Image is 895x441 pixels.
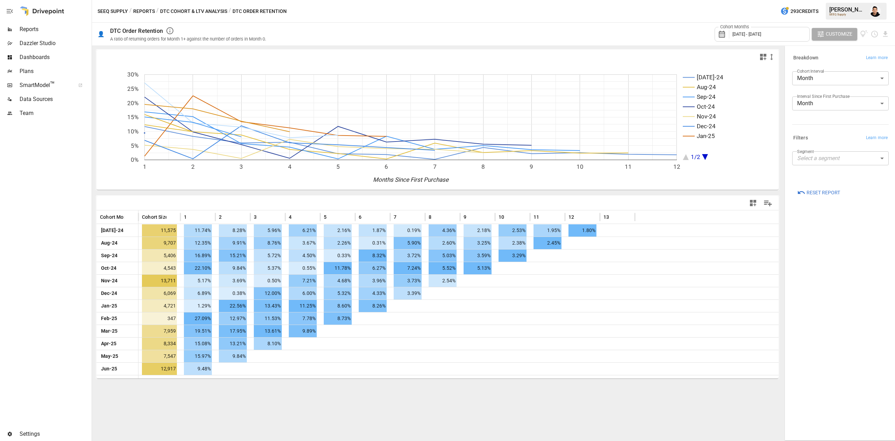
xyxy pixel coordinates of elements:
[373,176,449,183] text: Months Since First Purchase
[359,214,361,220] span: 6
[697,132,715,139] text: Jan-25
[540,212,550,222] button: Sort
[385,163,388,170] text: 6
[20,67,90,75] span: Plans
[127,100,138,107] text: 20%
[697,123,716,130] text: Dec-24
[142,214,168,220] span: Cohort Size
[760,195,776,211] button: Manage Columns
[289,275,317,287] span: 7.21%
[131,142,138,149] text: 5%
[142,262,177,274] span: 4,543
[142,350,177,362] span: 7,547
[254,275,282,287] span: 0.50%
[254,237,282,249] span: 8.76%
[127,85,138,92] text: 25%
[499,224,527,237] span: 2.53%
[100,312,118,325] span: Feb-25
[359,262,387,274] span: 6.27%
[254,287,282,299] span: 12.00%
[324,287,352,299] span: 5.32%
[534,237,561,249] span: 2.45%
[792,96,889,110] div: Month
[481,163,485,170] text: 8
[219,250,247,262] span: 15.21%
[866,1,885,21] button: Francisco Sanchez
[394,224,422,237] span: 0.19%
[20,53,90,62] span: Dashboards
[142,363,177,375] span: 12,917
[254,224,282,237] span: 5.96%
[219,214,222,220] span: 2
[289,214,292,220] span: 4
[100,363,118,375] span: Jun-25
[142,338,177,350] span: 8,334
[100,237,119,249] span: Aug-24
[575,212,585,222] button: Sort
[464,214,466,220] span: 9
[870,6,881,17] div: Francisco Sanchez
[143,163,146,170] text: 1
[100,325,119,337] span: Mar-25
[792,71,889,85] div: Month
[397,212,407,222] button: Sort
[129,7,132,16] div: /
[289,287,317,299] span: 6.00%
[289,325,317,337] span: 9.89%
[110,28,163,34] div: DTC Order Retention
[568,214,574,220] span: 12
[792,186,845,199] button: Reset Report
[142,287,177,299] span: 6,069
[790,7,818,16] span: 293 Credits
[254,300,282,312] span: 13.43%
[429,224,457,237] span: 4.36%
[142,325,177,337] span: 7,959
[100,224,124,237] span: [DATE]-24
[429,214,431,220] span: 8
[219,275,247,287] span: 3.69%
[96,64,779,190] svg: A chart.
[394,237,422,249] span: 5.90%
[866,55,888,62] span: Learn more
[184,325,212,337] span: 19.51%
[184,287,212,299] span: 6.89%
[184,363,212,375] span: 9.48%
[131,156,138,163] text: 0%
[697,84,716,91] text: Aug-24
[394,214,396,220] span: 7
[167,212,177,222] button: Sort
[254,312,282,325] span: 11.53%
[568,224,596,237] span: 1.80%
[359,237,387,249] span: 0.31%
[222,212,232,222] button: Sort
[866,135,888,142] span: Learn more
[142,250,177,262] span: 5,406
[871,30,879,38] button: Schedule report
[394,275,422,287] span: 3.73%
[797,155,839,161] em: Select a segment
[229,7,231,16] div: /
[464,224,492,237] span: 2.18%
[184,300,212,312] span: 1.29%
[718,24,751,30] label: Cohort Months
[20,81,71,89] span: SmartModel
[127,71,138,78] text: 30%
[697,93,716,100] text: Sep-24
[603,214,609,220] span: 13
[254,325,282,337] span: 13.61%
[793,134,808,142] h6: Filters
[829,13,866,16] div: SEEQ Supply
[219,262,247,274] span: 9.84%
[610,212,620,222] button: Sort
[359,300,387,312] span: 8.26%
[20,95,90,103] span: Data Sources
[432,212,442,222] button: Sort
[184,275,212,287] span: 5.17%
[359,287,387,299] span: 4.33%
[327,212,337,222] button: Sort
[187,212,197,222] button: Sort
[100,275,119,287] span: Nov-24
[219,325,247,337] span: 17.95%
[239,163,243,170] text: 3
